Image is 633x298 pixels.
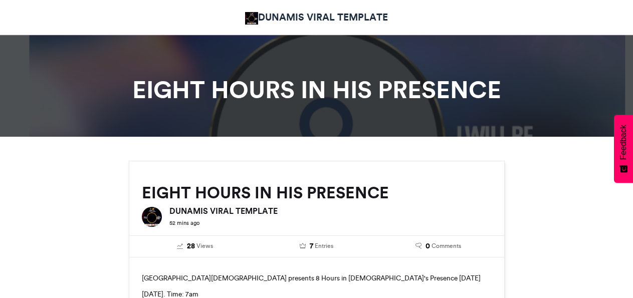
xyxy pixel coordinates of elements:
a: DUNAMIS VIRAL TEMPLATE [245,10,388,25]
button: Feedback - Show survey [614,115,633,183]
a: 7 Entries [263,241,370,252]
span: 0 [426,241,430,252]
span: 28 [187,241,195,252]
img: DUNAMIS VIRAL TEMPLATE [142,207,162,227]
h6: DUNAMIS VIRAL TEMPLATE [169,207,492,215]
a: 0 Comments [385,241,492,252]
img: DUNAMIS VIRAL TEMPLATE [245,12,259,25]
a: 28 Views [142,241,249,252]
h2: EIGHT HOURS IN HIS PRESENCE [142,184,492,202]
span: Comments [432,241,461,250]
h1: EIGHT HOURS IN HIS PRESENCE [39,78,595,102]
span: 7 [310,241,313,252]
span: Views [196,241,213,250]
small: 52 mins ago [169,219,199,226]
span: Entries [315,241,333,250]
span: Feedback [619,125,628,160]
